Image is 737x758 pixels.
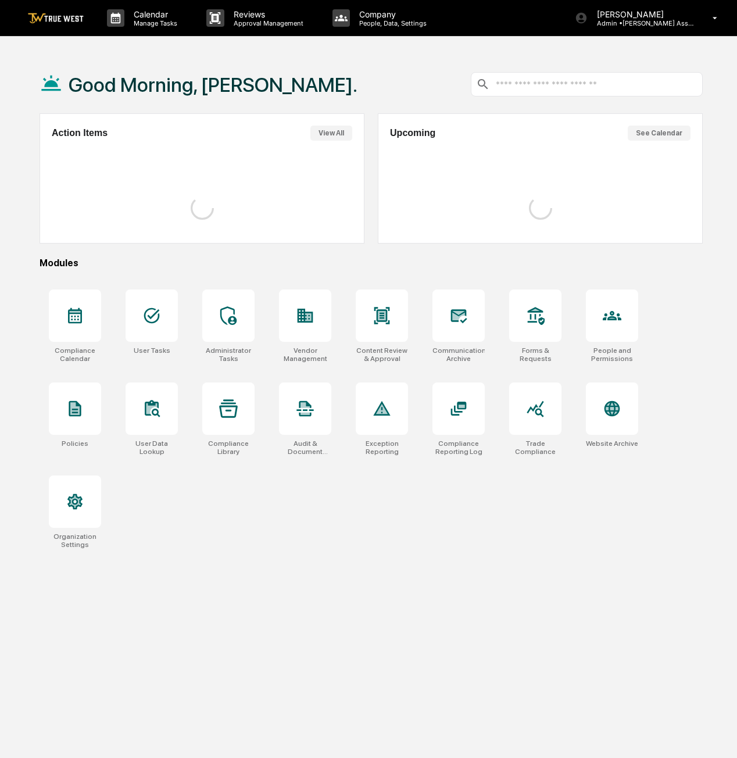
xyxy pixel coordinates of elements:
p: [PERSON_NAME] [588,9,696,19]
button: See Calendar [628,126,691,141]
div: User Tasks [134,346,170,355]
div: Audit & Document Logs [279,439,331,456]
p: Company [350,9,432,19]
div: Communications Archive [432,346,485,363]
h1: Good Morning, [PERSON_NAME]. [69,73,357,96]
div: User Data Lookup [126,439,178,456]
h2: Action Items [52,128,108,138]
div: Compliance Library [202,439,255,456]
div: Content Review & Approval [356,346,408,363]
div: Compliance Reporting Log [432,439,485,456]
div: Exception Reporting [356,439,408,456]
div: Compliance Calendar [49,346,101,363]
div: Modules [40,258,703,269]
div: Organization Settings [49,532,101,549]
div: Forms & Requests [509,346,561,363]
button: View All [310,126,352,141]
div: People and Permissions [586,346,638,363]
div: Trade Compliance [509,439,561,456]
p: Approval Management [224,19,309,27]
img: logo [28,13,84,24]
p: Admin • [PERSON_NAME] Asset Management [588,19,696,27]
h2: Upcoming [390,128,435,138]
p: Reviews [224,9,309,19]
div: Policies [62,439,88,448]
div: Vendor Management [279,346,331,363]
div: Administrator Tasks [202,346,255,363]
p: People, Data, Settings [350,19,432,27]
p: Calendar [124,9,183,19]
div: Website Archive [586,439,638,448]
p: Manage Tasks [124,19,183,27]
